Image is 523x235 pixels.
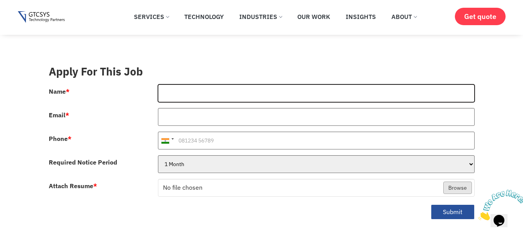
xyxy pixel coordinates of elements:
label: Phone [49,136,72,142]
img: Chat attention grabber [3,3,51,34]
a: About [386,8,422,25]
h3: Apply For This Job [49,65,475,78]
img: Gtcsys logo [18,11,65,23]
label: Email [49,112,69,118]
a: Industries [233,8,288,25]
div: India (भारत): +91 [158,132,176,149]
a: Services [128,8,175,25]
label: Name [49,88,70,94]
span: Get quote [464,12,496,21]
label: Attach Resume [49,183,97,189]
label: Required Notice Period [49,159,117,165]
iframe: chat widget [475,187,523,223]
a: Insights [340,8,382,25]
a: Get quote [455,8,506,25]
input: 081234 56789 [158,132,475,149]
button: Submit [431,204,475,220]
a: Technology [178,8,230,25]
a: Our Work [292,8,336,25]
